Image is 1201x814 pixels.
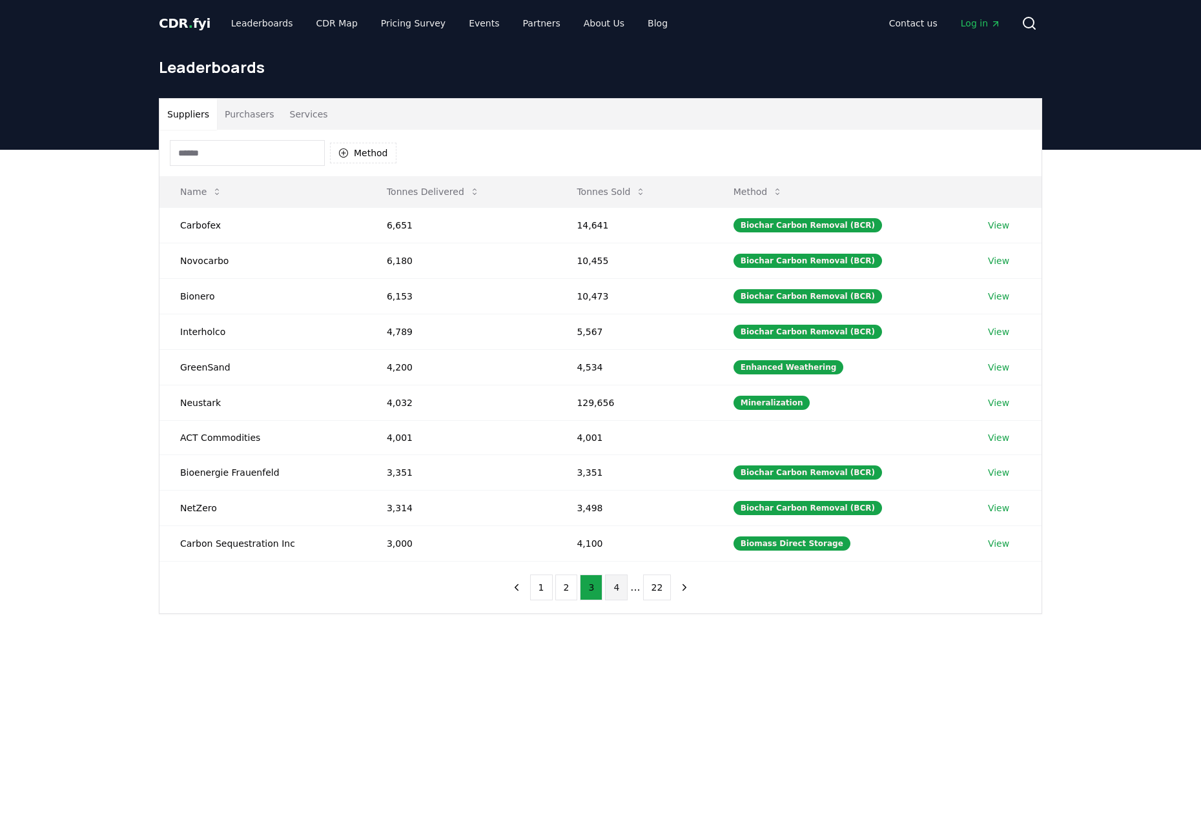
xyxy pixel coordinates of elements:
[159,420,366,454] td: ACT Commodities
[879,12,1011,35] nav: Main
[189,15,193,31] span: .
[556,278,712,314] td: 10,473
[159,57,1042,77] h1: Leaderboards
[556,420,712,454] td: 4,001
[159,490,366,525] td: NetZero
[159,99,217,130] button: Suppliers
[734,218,882,232] div: Biochar Carbon Removal (BCR)
[366,278,556,314] td: 6,153
[556,490,712,525] td: 3,498
[282,99,336,130] button: Services
[556,525,712,561] td: 4,100
[879,12,948,35] a: Contact us
[366,525,556,561] td: 3,000
[159,314,366,349] td: Interholco
[366,314,556,349] td: 4,789
[330,143,396,163] button: Method
[988,290,1009,303] a: View
[961,17,1001,30] span: Log in
[306,12,368,35] a: CDR Map
[643,575,672,600] button: 22
[723,179,794,205] button: Method
[217,99,282,130] button: Purchasers
[988,361,1009,374] a: View
[988,219,1009,232] a: View
[734,501,882,515] div: Biochar Carbon Removal (BCR)
[458,12,509,35] a: Events
[988,254,1009,267] a: View
[605,575,628,600] button: 4
[513,12,571,35] a: Partners
[555,575,578,600] button: 2
[734,396,810,410] div: Mineralization
[734,325,882,339] div: Biochar Carbon Removal (BCR)
[556,314,712,349] td: 5,567
[159,454,366,490] td: Bioenergie Frauenfeld
[673,575,695,600] button: next page
[159,243,366,278] td: Novocarbo
[988,325,1009,338] a: View
[734,360,844,374] div: Enhanced Weathering
[170,179,232,205] button: Name
[159,349,366,385] td: GreenSand
[988,396,1009,409] a: View
[366,385,556,420] td: 4,032
[556,349,712,385] td: 4,534
[556,243,712,278] td: 10,455
[221,12,678,35] nav: Main
[988,502,1009,514] a: View
[630,580,640,595] li: ...
[637,12,678,35] a: Blog
[734,289,882,303] div: Biochar Carbon Removal (BCR)
[159,385,366,420] td: Neustark
[159,278,366,314] td: Bionero
[366,490,556,525] td: 3,314
[734,536,850,551] div: Biomass Direct Storage
[988,466,1009,479] a: View
[366,420,556,454] td: 4,001
[566,179,656,205] button: Tonnes Sold
[556,385,712,420] td: 129,656
[159,15,210,31] span: CDR fyi
[530,575,553,600] button: 1
[950,12,1011,35] a: Log in
[734,465,882,480] div: Biochar Carbon Removal (BCR)
[366,349,556,385] td: 4,200
[366,207,556,243] td: 6,651
[366,454,556,490] td: 3,351
[580,575,602,600] button: 3
[366,243,556,278] td: 6,180
[734,254,882,268] div: Biochar Carbon Removal (BCR)
[159,207,366,243] td: Carbofex
[506,575,528,600] button: previous page
[988,537,1009,550] a: View
[573,12,635,35] a: About Us
[159,14,210,32] a: CDR.fyi
[371,12,456,35] a: Pricing Survey
[556,207,712,243] td: 14,641
[988,431,1009,444] a: View
[159,525,366,561] td: Carbon Sequestration Inc
[556,454,712,490] td: 3,351
[221,12,303,35] a: Leaderboards
[376,179,490,205] button: Tonnes Delivered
